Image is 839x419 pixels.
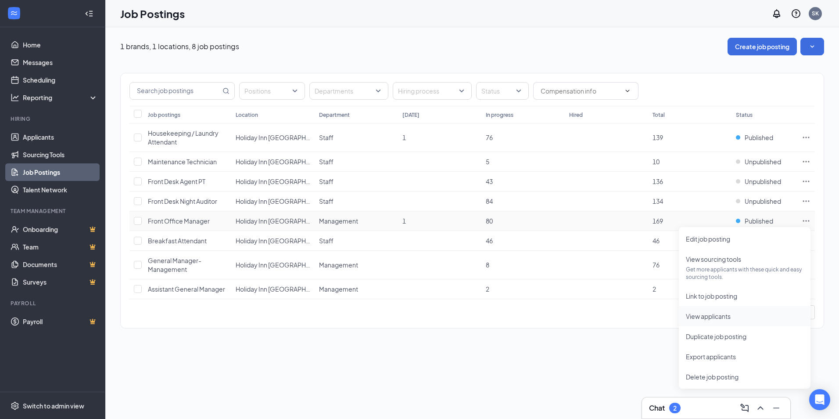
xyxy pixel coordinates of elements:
[808,42,817,51] svg: SmallChevronDown
[222,87,229,94] svg: MagnifyingGlass
[673,405,677,412] div: 2
[486,177,493,185] span: 43
[148,256,201,273] span: General Manager-Management
[315,231,398,251] td: Staff
[745,217,773,225] span: Published
[745,177,781,186] span: Unpublished
[402,134,406,141] span: 1
[23,93,98,102] div: Reporting
[802,133,810,142] svg: Ellipses
[231,231,315,251] td: Holiday Inn New Albany
[653,134,663,141] span: 139
[23,313,98,330] a: PayrollCrown
[791,8,801,19] svg: QuestionInfo
[236,111,258,119] div: Location
[148,111,180,119] div: Job postings
[649,403,665,413] h3: Chat
[315,251,398,279] td: Management
[653,177,663,185] span: 136
[10,9,18,18] svg: WorkstreamLogo
[686,353,736,361] span: Export applicants
[236,285,332,293] span: Holiday Inn [GEOGRAPHIC_DATA]
[23,273,98,291] a: SurveysCrown
[486,237,493,245] span: 46
[809,389,830,410] div: Open Intercom Messenger
[653,158,660,166] span: 10
[319,261,358,269] span: Management
[481,106,565,123] th: In progress
[653,261,660,269] span: 76
[319,111,350,119] div: Department
[486,261,489,269] span: 8
[315,211,398,231] td: Management
[236,158,332,166] span: Holiday Inn [GEOGRAPHIC_DATA]
[23,220,98,238] a: OnboardingCrown
[11,300,96,307] div: Payroll
[148,129,219,146] span: Housekeeping / Laundry Attendant
[686,332,746,340] span: Duplicate job posting
[236,261,332,269] span: Holiday Inn [GEOGRAPHIC_DATA]
[120,6,185,21] h1: Job Postings
[402,217,406,225] span: 1
[739,403,750,413] svg: ComposeMessage
[315,172,398,191] td: Staff
[745,157,781,166] span: Unpublished
[486,285,489,293] span: 2
[653,237,660,245] span: 46
[745,133,773,142] span: Published
[11,93,19,102] svg: Analysis
[120,42,239,51] p: 1 brands, 1 locations, 8 job postings
[753,401,767,415] button: ChevronUp
[653,285,656,293] span: 2
[686,312,731,320] span: View applicants
[23,238,98,256] a: TeamCrown
[319,237,333,245] span: Staff
[231,251,315,279] td: Holiday Inn New Albany
[731,106,797,123] th: Status
[130,83,221,99] input: Search job postings
[11,207,96,215] div: Team Management
[728,38,797,55] button: Create job posting
[319,285,358,293] span: Management
[11,115,96,123] div: Hiring
[315,152,398,172] td: Staff
[23,163,98,181] a: Job Postings
[231,152,315,172] td: Holiday Inn New Albany
[315,191,398,211] td: Staff
[148,285,225,293] span: Assistant General Manager
[231,123,315,152] td: Holiday Inn New Albany
[486,134,493,141] span: 76
[315,279,398,299] td: Management
[236,217,332,225] span: Holiday Inn [GEOGRAPHIC_DATA]
[85,9,93,18] svg: Collapse
[231,191,315,211] td: Holiday Inn New Albany
[231,279,315,299] td: Holiday Inn New Albany
[802,217,810,225] svg: Ellipses
[565,106,648,123] th: Hired
[398,106,481,123] th: [DATE]
[686,235,730,243] span: Edit job posting
[319,217,358,225] span: Management
[315,123,398,152] td: Staff
[148,197,217,205] span: Front Desk Night Auditor
[755,403,766,413] svg: ChevronUp
[653,217,663,225] span: 169
[486,158,489,166] span: 5
[23,128,98,146] a: Applicants
[812,10,819,17] div: SK
[771,8,782,19] svg: Notifications
[624,87,631,94] svg: ChevronDown
[231,211,315,231] td: Holiday Inn New Albany
[486,217,493,225] span: 80
[319,197,333,205] span: Staff
[686,373,739,381] span: Delete job posting
[148,217,210,225] span: Front Office Manager
[148,177,205,185] span: Front Desk Agent PT
[802,177,810,186] svg: Ellipses
[23,71,98,89] a: Scheduling
[802,197,810,206] svg: Ellipses
[648,106,731,123] th: Total
[23,36,98,54] a: Home
[11,401,19,410] svg: Settings
[769,401,783,415] button: Minimize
